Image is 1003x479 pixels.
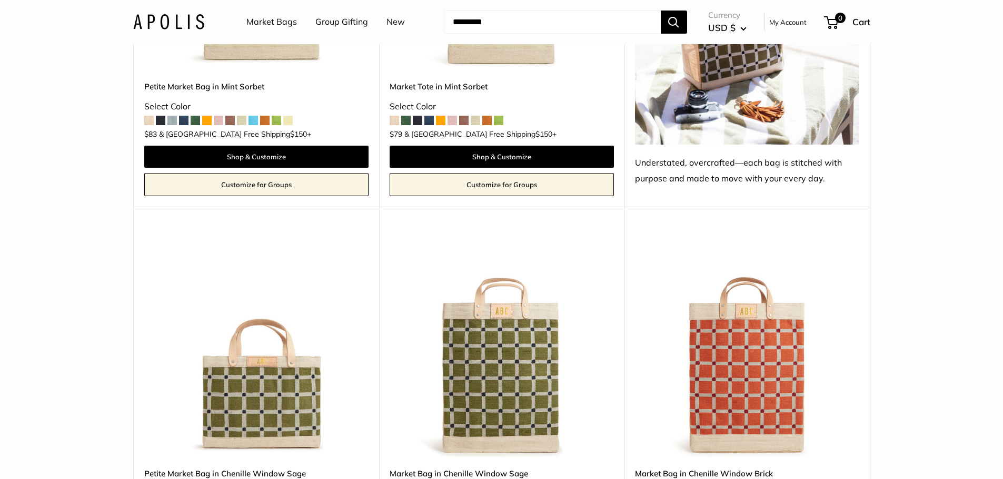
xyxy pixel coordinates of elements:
a: New [386,14,405,30]
a: Market Bag in Chenille Window BrickMarket Bag in Chenille Window Brick [635,233,859,457]
a: 0 Cart [825,14,870,30]
span: $83 [144,129,157,139]
a: Market Bags [246,14,297,30]
a: My Account [769,16,807,28]
span: 0 [835,13,845,23]
img: Market Bag in Chenille Window Brick [635,233,859,457]
a: Petite Market Bag in Chenille Window SagePetite Market Bag in Chenille Window Sage [144,233,369,457]
button: USD $ [708,19,747,36]
span: $150 [535,129,552,139]
span: & [GEOGRAPHIC_DATA] Free Shipping + [159,130,311,138]
span: Currency [708,8,747,23]
img: Petite Market Bag in Chenille Window Sage [144,233,369,457]
span: Cart [852,16,870,27]
input: Search... [444,11,661,34]
span: & [GEOGRAPHIC_DATA] Free Shipping + [404,130,557,138]
a: Market Bag in Chenille Window SageMarket Bag in Chenille Window Sage [390,233,614,457]
a: Market Tote in Mint Sorbet [390,80,614,93]
a: Shop & Customize [390,146,614,168]
button: Search [661,11,687,34]
a: Customize for Groups [144,173,369,196]
div: Select Color [390,99,614,115]
img: Market Bag in Chenille Window Sage [390,233,614,457]
img: Apolis [133,14,204,29]
div: Select Color [144,99,369,115]
div: Understated, overcrafted—each bag is stitched with purpose and made to move with your every day. [635,155,859,187]
span: $150 [290,129,307,139]
a: Group Gifting [315,14,368,30]
span: $79 [390,129,402,139]
a: Customize for Groups [390,173,614,196]
a: Petite Market Bag in Mint Sorbet [144,80,369,93]
span: USD $ [708,22,736,33]
a: Shop & Customize [144,146,369,168]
